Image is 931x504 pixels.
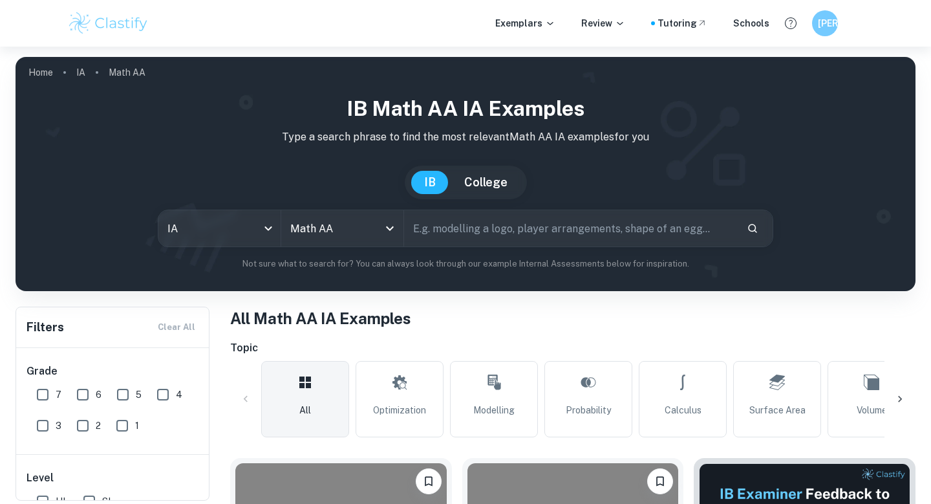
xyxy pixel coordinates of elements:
[581,16,625,30] p: Review
[742,217,764,239] button: Search
[26,129,905,145] p: Type a search phrase to find the most relevant Math AA IA examples for you
[381,219,399,237] button: Open
[411,171,449,194] button: IB
[76,63,85,82] a: IA
[451,171,520,194] button: College
[96,388,102,402] span: 6
[67,10,149,36] img: Clastify logo
[135,419,139,433] span: 1
[230,307,915,330] h1: All Math AA IA Examples
[373,403,426,417] span: Optimization
[26,257,905,270] p: Not sure what to search for? You can always look through our example Internal Assessments below f...
[812,10,838,36] button: [PERSON_NAME]
[473,403,515,417] span: Modelling
[27,364,200,379] h6: Grade
[176,388,182,402] span: 4
[27,470,200,486] h6: Level
[416,468,442,494] button: Bookmark
[56,388,61,402] span: 7
[230,340,915,356] h6: Topic
[647,468,673,494] button: Bookmark
[495,16,555,30] p: Exemplars
[780,12,802,34] button: Help and Feedback
[26,93,905,124] h1: IB Math AA IA examples
[16,57,915,291] img: profile cover
[28,63,53,82] a: Home
[109,65,145,80] p: Math AA
[136,388,142,402] span: 5
[404,210,736,247] input: E.g. modelling a logo, player arrangements, shape of an egg...
[857,403,887,417] span: Volume
[665,403,701,417] span: Calculus
[56,419,61,433] span: 3
[733,16,769,30] a: Schools
[27,318,64,336] h6: Filters
[299,403,311,417] span: All
[749,403,806,417] span: Surface Area
[158,210,281,247] div: IA
[96,419,101,433] span: 2
[658,16,707,30] a: Tutoring
[818,16,833,30] h6: [PERSON_NAME]
[566,403,611,417] span: Probability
